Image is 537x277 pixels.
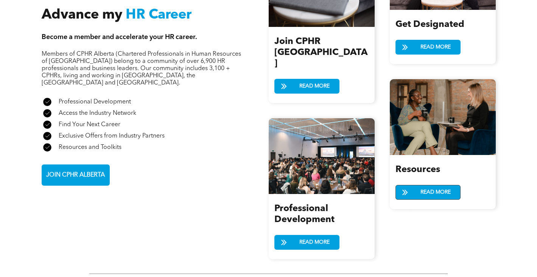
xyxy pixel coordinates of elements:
span: JOIN CPHR ALBERTA [44,168,107,183]
span: Members of CPHR Alberta (Chartered Professionals in Human Resources of [GEOGRAPHIC_DATA]) belong ... [42,51,241,86]
span: READ MORE [418,40,453,54]
span: Professional Development [274,204,335,224]
a: JOIN CPHR ALBERTA [42,164,110,186]
a: READ MORE [274,235,339,250]
a: READ MORE [274,79,339,94]
span: Get Designated [395,20,464,29]
span: Find Your Next Career [59,122,120,128]
span: HR Career [126,8,191,22]
a: READ MORE [395,40,461,55]
a: READ MORE [395,185,461,200]
span: Join CPHR [GEOGRAPHIC_DATA] [274,37,367,68]
span: Resources and Toolkits [59,144,121,150]
span: Access the Industry Network [59,110,136,116]
span: Advance my [42,8,122,22]
span: READ MORE [297,79,332,93]
span: Resources [395,165,440,174]
span: Become a member and accelerate your HR career. [42,34,197,41]
span: READ MORE [418,185,453,199]
span: Professional Development [59,99,131,105]
span: Exclusive Offers from Industry Partners [59,133,165,139]
span: READ MORE [297,235,332,249]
